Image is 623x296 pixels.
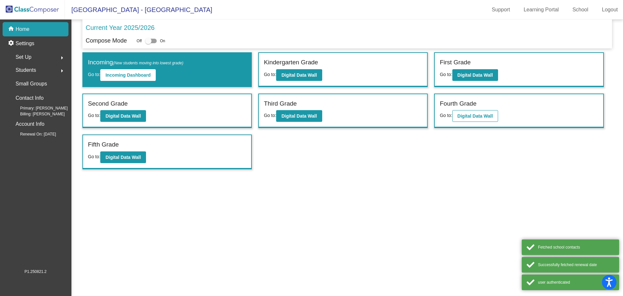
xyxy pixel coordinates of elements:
p: Compose Mode [86,36,127,45]
span: Renewal On: [DATE] [10,131,56,137]
p: Settings [16,40,34,47]
div: Successfully fetched renewal date [538,262,614,268]
b: Incoming Dashboard [105,72,151,78]
label: First Grade [440,58,470,67]
label: Incoming [88,58,183,67]
span: Go to: [440,72,452,77]
span: Go to: [264,113,276,118]
span: Billing: [PERSON_NAME] [10,111,65,117]
b: Digital Data Wall [281,72,317,78]
button: Digital Data Wall [100,110,146,122]
b: Digital Data Wall [105,113,141,119]
b: Digital Data Wall [458,113,493,119]
a: Learning Portal [519,5,564,15]
span: Off [137,38,142,44]
button: Digital Data Wall [276,110,322,122]
label: Third Grade [264,99,297,109]
mat-icon: home [8,25,16,33]
b: Digital Data Wall [281,113,317,119]
span: Set Up [16,53,31,62]
mat-icon: arrow_right [58,67,66,75]
label: Kindergarten Grade [264,58,318,67]
p: Home [16,25,30,33]
label: Fourth Grade [440,99,476,109]
b: Digital Data Wall [458,72,493,78]
p: Contact Info [16,94,43,103]
button: Digital Data Wall [452,110,498,122]
a: Logout [597,5,623,15]
span: Students [16,66,36,75]
mat-icon: arrow_right [58,54,66,62]
span: (New students moving into lowest grade) [113,61,183,65]
div: Fetched school contacts [538,244,614,250]
b: Digital Data Wall [105,155,141,160]
span: Go to: [88,113,100,118]
p: Small Groups [16,79,47,88]
span: Go to: [440,113,452,118]
span: [GEOGRAPHIC_DATA] - [GEOGRAPHIC_DATA] [65,5,212,15]
p: Current Year 2025/2026 [86,23,154,32]
mat-icon: settings [8,40,16,47]
a: Support [487,5,515,15]
span: On [160,38,165,44]
button: Incoming Dashboard [100,69,156,81]
button: Digital Data Wall [276,69,322,81]
label: Fifth Grade [88,140,119,149]
p: Account Info [16,120,44,129]
button: Digital Data Wall [100,151,146,163]
label: Second Grade [88,99,128,109]
div: user authenticated [538,279,614,285]
button: Digital Data Wall [452,69,498,81]
a: School [567,5,593,15]
span: Primary: [PERSON_NAME] [10,105,68,111]
span: Go to: [88,154,100,159]
span: Go to: [88,72,100,77]
span: Go to: [264,72,276,77]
